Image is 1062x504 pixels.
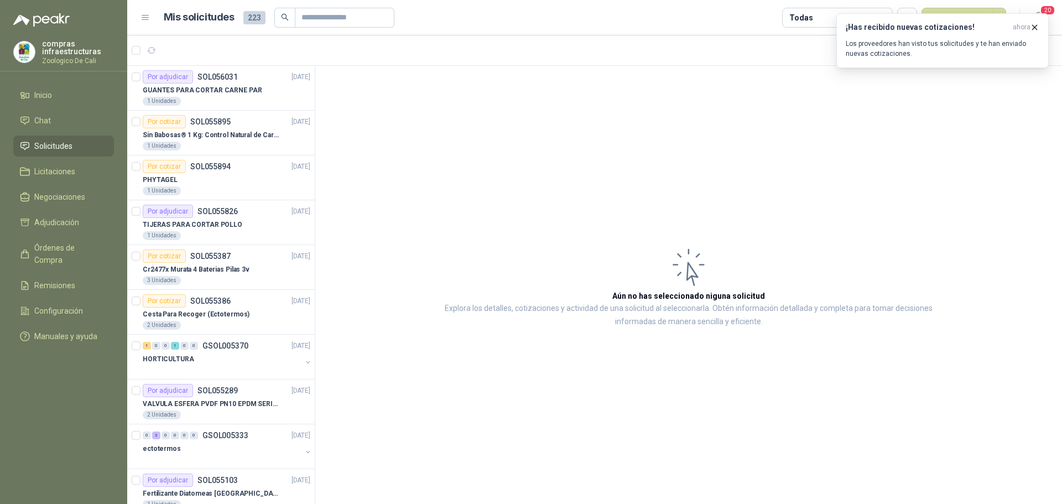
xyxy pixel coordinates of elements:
[1040,5,1055,15] span: 20
[34,305,83,317] span: Configuración
[143,175,178,185] p: PHYTAGEL
[152,432,160,439] div: 3
[197,207,238,215] p: SOL055826
[836,13,1049,68] button: ¡Has recibido nuevas cotizaciones!ahora Los proveedores han visto tus solicitudes y te han enviad...
[34,165,75,178] span: Licitaciones
[34,216,79,228] span: Adjudicación
[291,475,310,486] p: [DATE]
[143,432,151,439] div: 0
[143,115,186,128] div: Por cotizar
[13,326,114,347] a: Manuales y ayuda
[243,11,265,24] span: 223
[13,161,114,182] a: Licitaciones
[143,205,193,218] div: Por adjudicar
[202,432,248,439] p: GSOL005333
[13,186,114,207] a: Negociaciones
[13,110,114,131] a: Chat
[291,206,310,217] p: [DATE]
[143,354,194,365] p: HORTICULTURA
[143,339,313,375] a: 1 0 0 1 0 0 GSOL005370[DATE] HORTICULTURA
[291,117,310,127] p: [DATE]
[14,41,35,63] img: Company Logo
[34,89,52,101] span: Inicio
[143,250,186,263] div: Por cotizar
[143,489,280,499] p: Fertilizante Diatomeas [GEOGRAPHIC_DATA] 25kg Polvo
[143,411,181,419] div: 2 Unidades
[291,296,310,306] p: [DATE]
[143,474,193,487] div: Por adjudicar
[197,387,238,394] p: SOL055289
[143,264,249,275] p: Cr2477x Murata 4 Baterias Pilas 3v
[190,118,231,126] p: SOL055895
[127,200,315,245] a: Por adjudicarSOL055826[DATE] TIJERAS PARA CORTAR POLLO1 Unidades
[143,342,151,350] div: 1
[202,342,248,350] p: GSOL005370
[846,39,1039,59] p: Los proveedores han visto tus solicitudes y te han enviado nuevas cotizaciones.
[291,72,310,82] p: [DATE]
[143,294,186,308] div: Por cotizar
[190,432,198,439] div: 0
[846,23,1008,32] h3: ¡Has recibido nuevas cotizaciones!
[197,73,238,81] p: SOL056031
[143,231,181,240] div: 1 Unidades
[143,97,181,106] div: 1 Unidades
[291,386,310,396] p: [DATE]
[190,252,231,260] p: SOL055387
[143,276,181,285] div: 3 Unidades
[291,162,310,172] p: [DATE]
[34,242,103,266] span: Órdenes de Compra
[162,342,170,350] div: 0
[13,237,114,271] a: Órdenes de Compra
[190,163,231,170] p: SOL055894
[789,12,813,24] div: Todas
[143,220,242,230] p: TIJERAS PARA CORTAR POLLO
[34,330,97,342] span: Manuales y ayuda
[143,70,193,84] div: Por adjudicar
[127,155,315,200] a: Por cotizarSOL055894[DATE] PHYTAGEL1 Unidades
[13,300,114,321] a: Configuración
[1029,8,1049,28] button: 20
[13,136,114,157] a: Solicitudes
[143,142,181,150] div: 1 Unidades
[171,342,179,350] div: 1
[143,399,280,409] p: VALVULA ESFERA PVDF PN10 EPDM SERIE EX D 25MM CEPEX64926TREME
[197,476,238,484] p: SOL055103
[612,290,765,302] h3: Aún no has seleccionado niguna solicitud
[42,58,114,64] p: Zoologico De Cali
[13,13,70,27] img: Logo peakr
[143,309,249,320] p: Cesta Para Recoger (Ectotermos)
[127,380,315,424] a: Por adjudicarSOL055289[DATE] VALVULA ESFERA PVDF PN10 EPDM SERIE EX D 25MM CEPEX64926TREME2 Unidades
[171,432,179,439] div: 0
[143,186,181,195] div: 1 Unidades
[162,432,170,439] div: 0
[291,341,310,351] p: [DATE]
[127,245,315,290] a: Por cotizarSOL055387[DATE] Cr2477x Murata 4 Baterias Pilas 3v3 Unidades
[34,191,85,203] span: Negociaciones
[291,430,310,441] p: [DATE]
[143,384,193,397] div: Por adjudicar
[1013,23,1030,32] span: ahora
[426,302,951,329] p: Explora los detalles, cotizaciones y actividad de una solicitud al seleccionarla. Obtén informaci...
[281,13,289,21] span: search
[127,66,315,111] a: Por adjudicarSOL056031[DATE] GUANTES PARA CORTAR CARNE PAR1 Unidades
[34,140,72,152] span: Solicitudes
[143,444,181,454] p: ectotermos
[922,8,1006,28] button: Nueva solicitud
[42,40,114,55] p: compras infraestructuras
[143,130,280,141] p: Sin Babosas® 1 Kg: Control Natural de Caracoles y Babosas
[13,212,114,233] a: Adjudicación
[152,342,160,350] div: 0
[127,290,315,335] a: Por cotizarSOL055386[DATE] Cesta Para Recoger (Ectotermos)2 Unidades
[180,432,189,439] div: 0
[143,321,181,330] div: 2 Unidades
[13,85,114,106] a: Inicio
[143,160,186,173] div: Por cotizar
[34,279,75,292] span: Remisiones
[127,111,315,155] a: Por cotizarSOL055895[DATE] Sin Babosas® 1 Kg: Control Natural de Caracoles y Babosas1 Unidades
[13,275,114,296] a: Remisiones
[143,85,262,96] p: GUANTES PARA CORTAR CARNE PAR
[34,115,51,127] span: Chat
[291,251,310,262] p: [DATE]
[180,342,189,350] div: 0
[143,429,313,464] a: 0 3 0 0 0 0 GSOL005333[DATE] ectotermos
